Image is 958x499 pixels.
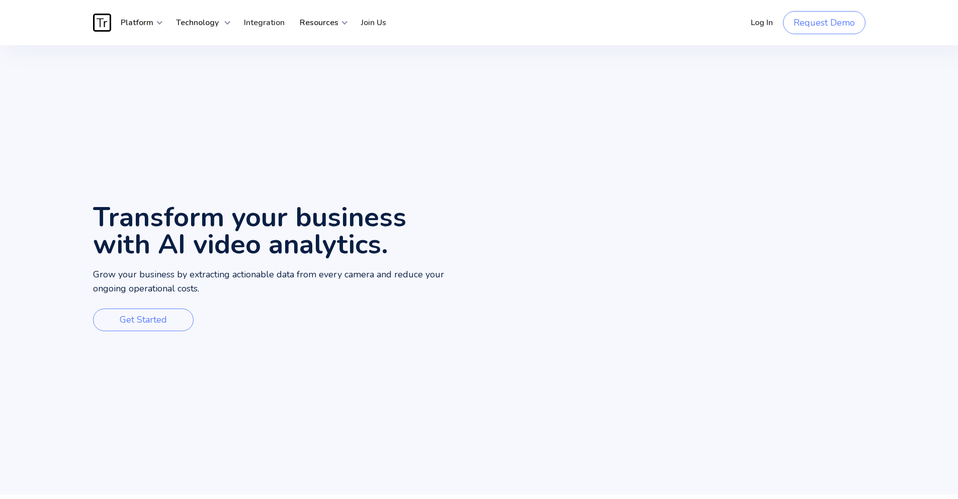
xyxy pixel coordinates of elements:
p: Grow your business by extracting actionable data from every camera and reduce your ongoing operat... [93,268,479,296]
img: Traces Logo [93,14,111,32]
div: Technology [168,8,231,38]
div: Platform [113,8,163,38]
a: home [93,14,113,32]
div: Resources [292,8,349,38]
a: Request Demo [783,11,865,34]
strong: Platform [121,17,153,28]
strong: Resources [300,17,338,28]
a: Join Us [354,8,394,38]
h1: Transform your business with AI video analytics. [93,204,479,258]
a: Integration [236,8,292,38]
strong: Technology [176,17,219,28]
a: Get Started [93,309,194,331]
a: Log In [743,8,780,38]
